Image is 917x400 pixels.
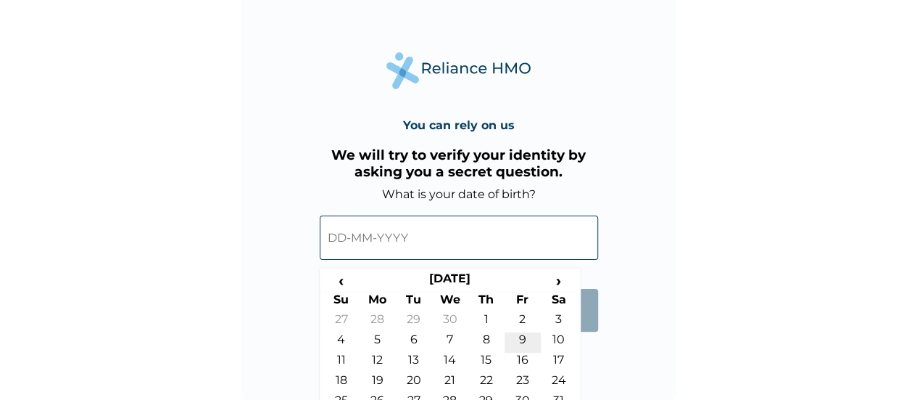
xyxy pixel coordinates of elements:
td: 4 [323,332,360,353]
td: 5 [360,332,396,353]
span: › [541,272,577,290]
th: Sa [541,292,577,312]
th: Fr [505,292,541,312]
td: 22 [468,373,505,393]
td: 18 [323,373,360,393]
h4: You can rely on us [403,118,515,132]
td: 8 [468,332,505,353]
td: 29 [396,312,432,332]
td: 3 [541,312,577,332]
h3: We will try to verify your identity by asking you a secret question. [320,147,598,180]
td: 11 [323,353,360,373]
td: 21 [432,373,468,393]
th: Th [468,292,505,312]
th: [DATE] [360,272,541,292]
td: 23 [505,373,541,393]
img: Reliance Health's Logo [386,52,531,89]
td: 24 [541,373,577,393]
td: 10 [541,332,577,353]
th: Mo [360,292,396,312]
td: 12 [360,353,396,373]
td: 28 [360,312,396,332]
td: 14 [432,353,468,373]
td: 15 [468,353,505,373]
th: We [432,292,468,312]
td: 27 [323,312,360,332]
span: ‹ [323,272,360,290]
td: 30 [432,312,468,332]
td: 9 [505,332,541,353]
td: 13 [396,353,432,373]
label: What is your date of birth? [382,187,536,201]
td: 17 [541,353,577,373]
td: 16 [505,353,541,373]
th: Su [323,292,360,312]
td: 6 [396,332,432,353]
th: Tu [396,292,432,312]
td: 1 [468,312,505,332]
input: DD-MM-YYYY [320,216,598,260]
td: 20 [396,373,432,393]
td: 19 [360,373,396,393]
td: 2 [505,312,541,332]
td: 7 [432,332,468,353]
